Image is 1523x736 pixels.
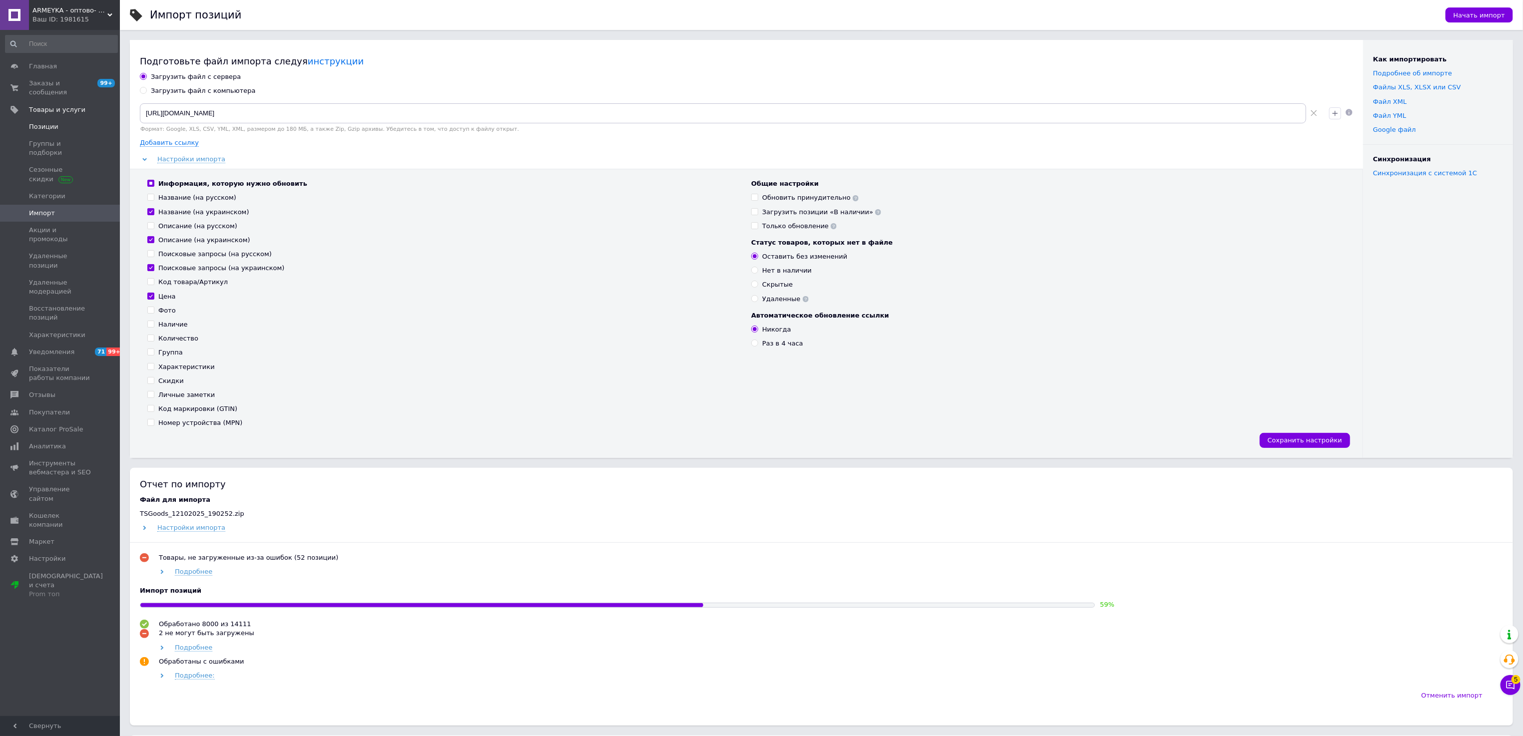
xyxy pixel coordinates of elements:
div: 2 не могут быть загружены [159,629,254,638]
span: Категории [29,192,65,201]
div: Обработано 8000 из 14111 [159,620,251,629]
div: Оставить без изменений [762,252,848,261]
span: Подробнее [175,644,212,652]
span: Подробнее: [175,672,215,680]
div: Личные заметки [158,390,215,399]
input: Укажите ссылку [140,103,1306,123]
a: Подробнее об импорте [1373,69,1452,77]
div: Ваш ID: 1981615 [32,15,120,24]
div: Наличие [158,320,188,329]
button: Начать импорт [1446,7,1513,22]
span: [DEMOGRAPHIC_DATA] и счета [29,572,103,599]
div: Код товара/Артикул [158,278,228,287]
div: Фото [158,306,176,315]
div: Синхронизация [1373,155,1503,164]
div: Файл для импорта [140,495,1503,504]
div: Удаленные [762,295,809,304]
div: Статус товаров, которых нет в файле [751,238,1345,247]
div: Код маркировки (GTIN) [158,404,237,413]
div: Скидки [158,376,184,385]
div: Только обновление [762,222,837,231]
div: Обработаны с ошибками [159,657,244,666]
div: Характеристики [158,363,215,371]
div: Загрузить файл с компьютера [151,86,256,95]
span: Позиции [29,122,58,131]
input: Поиск [5,35,118,53]
div: Prom топ [29,590,103,599]
a: Файлы ХLS, XLSX или CSV [1373,83,1461,91]
span: Маркет [29,537,54,546]
div: Описание (на русском) [158,222,237,231]
span: Отзывы [29,390,55,399]
a: Синхронизация с системой 1С [1373,169,1477,177]
span: Аналитика [29,442,66,451]
span: Сохранить настройки [1268,436,1342,444]
div: Загрузить файл с сервера [151,72,241,81]
span: 99+ [97,79,115,87]
div: Общие настройки [751,179,1345,188]
div: Товары, не загруженные из-за ошибок (52 позиции) [159,553,338,562]
div: Никогда [762,325,791,334]
span: Удаленные позиции [29,252,92,270]
span: Настройки импорта [157,524,225,532]
span: Отменить импорт [1422,692,1483,699]
span: Импорт [29,209,55,218]
div: Подготовьте файл импорта следуя [140,55,1353,67]
div: Формат: Google, XLS, CSV, YML, XML, размером до 180 МБ, а также Zip, Gzip архивы. Убедитесь в том... [140,126,1321,132]
span: Акции и промокоды [29,226,92,244]
span: Кошелек компании [29,511,92,529]
a: Файл XML [1373,98,1407,105]
span: Управление сайтом [29,485,92,503]
div: Название (на украинском) [158,208,249,217]
span: Начать импорт [1454,11,1505,19]
span: Сезонные скидки [29,165,92,183]
div: Отчет по импорту [140,478,1503,490]
span: Уведомления [29,348,74,357]
span: Группы и подборки [29,139,92,157]
span: Настройки [29,554,65,563]
div: Цена [158,292,176,301]
button: Чат с покупателем5 [1501,675,1521,695]
div: Количество [158,334,198,343]
div: Нет в наличии [762,266,812,275]
div: Скрытые [762,280,793,289]
span: Подробнее [175,568,212,576]
div: Название (на русском) [158,193,236,202]
span: Добавить ссылку [140,139,199,147]
span: Главная [29,62,57,71]
div: Поисковые запросы (на украинском) [158,264,285,273]
div: Группа [158,348,183,357]
span: ARMEYKA - оптово- розничная база- Военторг [32,6,107,15]
div: Описание (на украинском) [158,236,250,245]
div: Как импортировать [1373,55,1503,64]
span: Заказы и сообщения [29,79,92,97]
div: Раз в 4 часа [762,339,803,348]
button: Отменить импорт [1411,686,1493,706]
div: Информация, которую нужно обновить [158,179,307,188]
span: TSGoods_12102025_190252.zip [140,510,244,517]
span: Восстановление позиций [29,304,92,322]
span: 5 [1512,675,1521,684]
div: Автоматическое обновление ссылки [751,311,1345,320]
button: Сохранить настройки [1260,433,1350,448]
div: Поисковые запросы (на русском) [158,250,272,259]
span: Характеристики [29,331,85,340]
div: Номер устройства (MPN) [158,418,242,427]
div: Загрузить позиции «В наличии» [762,208,881,217]
span: 71 [95,348,106,356]
span: Товары и услуги [29,105,85,114]
div: Обновить принудительно [762,193,859,202]
span: Инструменты вебмастера и SEO [29,459,92,477]
span: Каталог ProSale [29,425,83,434]
a: Google файл [1373,126,1416,133]
div: Импорт позиций [140,586,1503,595]
div: 59 % [1100,600,1114,609]
span: Показатели работы компании [29,365,92,382]
span: Покупатели [29,408,70,417]
span: 99+ [106,348,123,356]
span: Настройки импорта [157,155,225,163]
h1: Импорт позиций [150,9,241,21]
a: Файл YML [1373,112,1406,119]
a: инструкции [308,56,364,66]
span: Удаленные модерацией [29,278,92,296]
